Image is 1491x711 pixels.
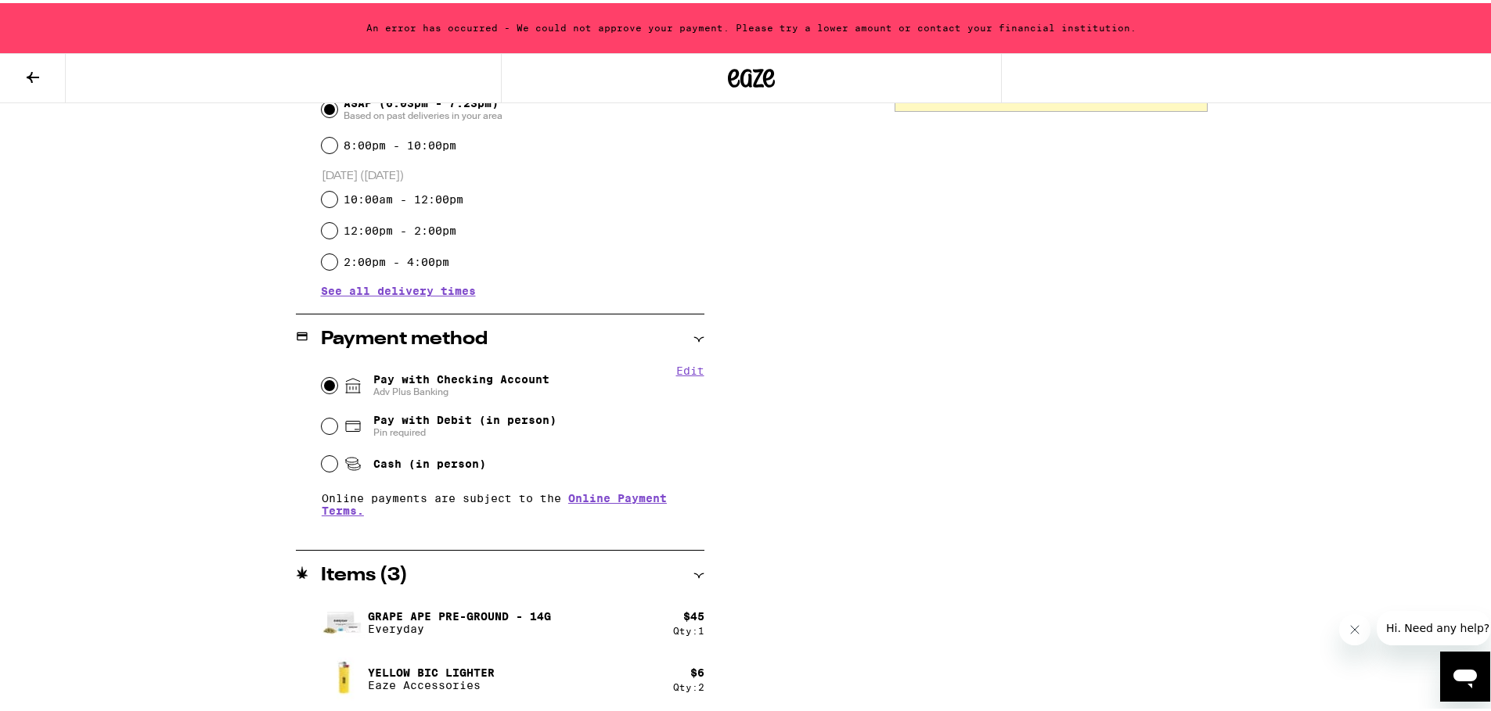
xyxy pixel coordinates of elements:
iframe: Button to launch messaging window [1440,648,1490,698]
div: Qty: 1 [673,623,704,633]
span: Pin required [373,423,556,436]
label: 10:00am - 12:00pm [344,190,463,203]
p: Everyday [368,619,551,632]
span: Cash (in person) [373,454,486,467]
button: Edit [676,361,704,374]
p: Eaze Accessories [368,676,495,688]
span: Adv Plus Banking [373,382,549,395]
div: $ 6 [690,663,704,676]
label: 8:00pm - 10:00pm [344,136,456,149]
p: Yellow BIC Lighter [368,663,495,676]
span: Pay with Debit (in person) [373,411,556,423]
a: Online Payment Terms. [322,489,667,514]
h2: Items ( 3 ) [321,563,408,582]
h2: Payment method [321,327,488,346]
img: Grape Ape Pre-Ground - 14g [321,598,365,641]
iframe: Close message [1339,611,1370,642]
label: 2:00pm - 4:00pm [344,253,449,265]
div: $ 45 [683,607,704,619]
p: Online payments are subject to the [322,489,704,514]
span: ASAP (6:03pm - 7:23pm) [344,94,502,119]
iframe: Message from company [1377,608,1490,642]
img: Yellow BIC Lighter [321,648,365,705]
span: Pay with Checking Account [373,370,549,395]
span: Based on past deliveries in your area [344,106,502,119]
div: Qty: 2 [673,679,704,689]
button: See all delivery times [321,282,476,293]
label: 12:00pm - 2:00pm [344,221,456,234]
p: Grape Ape Pre-Ground - 14g [368,607,551,619]
p: [DATE] ([DATE]) [322,166,704,181]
